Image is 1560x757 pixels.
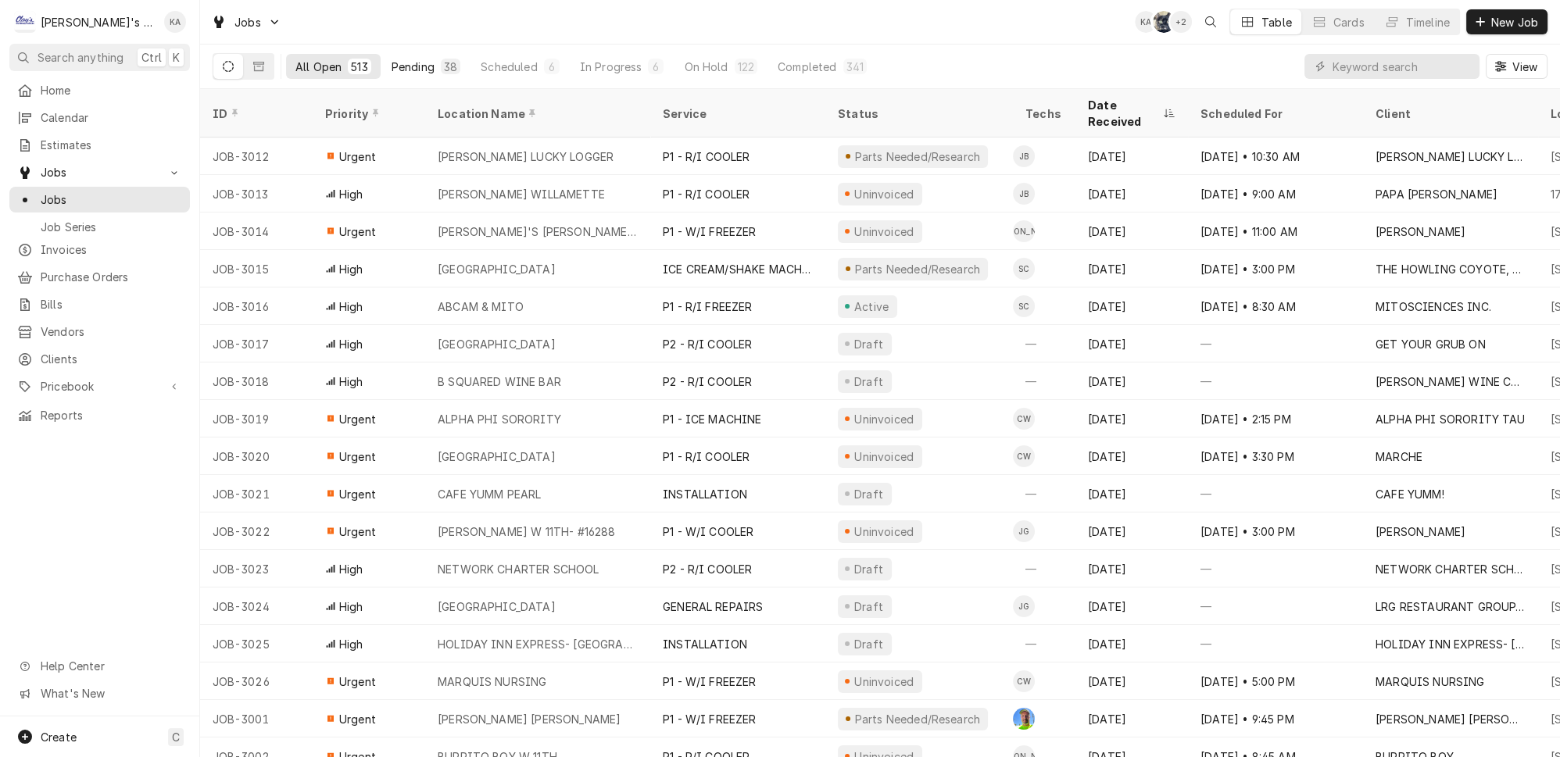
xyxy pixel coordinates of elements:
span: Create [41,730,77,744]
div: P1 - R/I COOLER [663,186,750,202]
span: Urgent [339,673,376,690]
div: Steven Cramer's Avatar [1013,258,1035,280]
div: [DATE] • 3:00 PM [1188,250,1363,287]
div: [DATE] • 3:00 PM [1188,512,1363,550]
div: Priority [325,105,410,122]
div: Korey Austin's Avatar [1135,11,1157,33]
div: [GEOGRAPHIC_DATA] [438,336,556,352]
div: All Open [295,59,342,75]
div: [PERSON_NAME] [PERSON_NAME] [1376,711,1526,727]
div: — [1188,475,1363,512]
span: Urgent [339,486,376,502]
span: View [1508,59,1540,75]
div: P1 - ICE MACHINE [663,411,762,427]
div: Date Received [1088,97,1160,130]
span: Invoices [41,241,182,258]
div: [DATE] [1075,325,1188,362]
span: High [339,598,363,615]
div: CW [1013,670,1035,692]
span: Help Center [41,658,181,674]
a: Bills [9,291,190,317]
div: P1 - W/I FREEZER [663,223,757,240]
div: P1 - W/I FREEZER [663,673,757,690]
div: JOB-3019 [200,400,313,437]
button: View [1486,54,1547,79]
span: High [339,636,363,652]
a: Clients [9,346,190,372]
div: JOB-3023 [200,550,313,587]
div: JOB-3021 [200,475,313,512]
div: [DATE] • 11:00 AM [1188,212,1363,250]
div: [DATE] [1075,175,1188,212]
a: Go to Pricebook [9,373,190,399]
span: High [339,373,363,390]
div: [DATE] [1075,625,1188,662]
div: THE HOWLING COYOTE, INC. [1376,261,1526,277]
div: — [1188,550,1363,587]
span: Home [41,82,182,98]
div: 6 [547,59,556,75]
div: Scheduled [481,59,537,75]
div: Greg Austin's Avatar [1013,708,1035,730]
div: [PERSON_NAME] LUCKY LOGGER [1376,148,1526,165]
div: [DATE] [1075,550,1188,587]
div: Johnny Guerra's Avatar [1013,520,1035,542]
button: New Job [1466,9,1547,34]
span: Urgent [339,148,376,165]
div: — [1013,625,1075,662]
div: — [1188,587,1363,625]
div: 6 [651,59,660,75]
div: — [1188,625,1363,662]
div: — [1013,550,1075,587]
div: [GEOGRAPHIC_DATA] [438,261,556,277]
div: [DATE] [1075,400,1188,437]
div: Sarah Bendele's Avatar [1153,11,1175,33]
div: [PERSON_NAME]'S [PERSON_NAME]- #780 [438,223,638,240]
div: JOB-3001 [200,700,313,737]
div: MARQUIS NURSING [438,673,546,690]
div: PAPA [PERSON_NAME] [1376,186,1497,202]
span: New Job [1488,14,1541,30]
div: Completed [778,59,836,75]
div: Draft [852,598,886,615]
div: Status [838,105,997,122]
div: Draft [852,373,886,390]
div: [DATE] • 9:45 PM [1188,700,1363,737]
div: P2 - R/I COOLER [663,373,752,390]
div: — [1188,325,1363,362]
div: JOB-3015 [200,250,313,287]
div: [DATE] [1075,662,1188,700]
div: JOB-3012 [200,137,313,175]
div: JB [1013,183,1035,205]
div: JOB-3022 [200,512,313,550]
div: Draft [852,636,886,652]
div: [DATE] [1075,587,1188,625]
span: What's New [41,685,181,702]
div: [DATE] • 9:00 AM [1188,175,1363,212]
div: Joey Brabb's Avatar [1013,145,1035,167]
div: P1 - W/I COOLER [663,523,753,540]
span: High [339,186,363,202]
div: In Progress [580,59,642,75]
span: Urgent [339,523,376,540]
span: High [339,261,363,277]
div: GENERAL REPAIRS [663,598,763,615]
div: KA [1135,11,1157,33]
div: HOLIDAY INN EXPRESS- [GEOGRAPHIC_DATA] [438,636,638,652]
div: SB [1153,11,1175,33]
div: Parts Needed/Research [853,261,982,277]
div: Uninvoiced [853,523,916,540]
div: SC [1013,258,1035,280]
div: JOB-3016 [200,287,313,325]
div: GA [1013,708,1035,730]
div: ABCAM & MITO [438,298,524,315]
a: Home [9,77,190,103]
div: Cameron Ward's Avatar [1013,670,1035,692]
div: JOB-3017 [200,325,313,362]
span: Urgent [339,711,376,727]
div: P1 - R/I COOLER [663,448,750,465]
span: Clients [41,351,182,367]
div: Client [1376,105,1522,122]
div: Uninvoiced [853,223,916,240]
div: Draft [852,336,886,352]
